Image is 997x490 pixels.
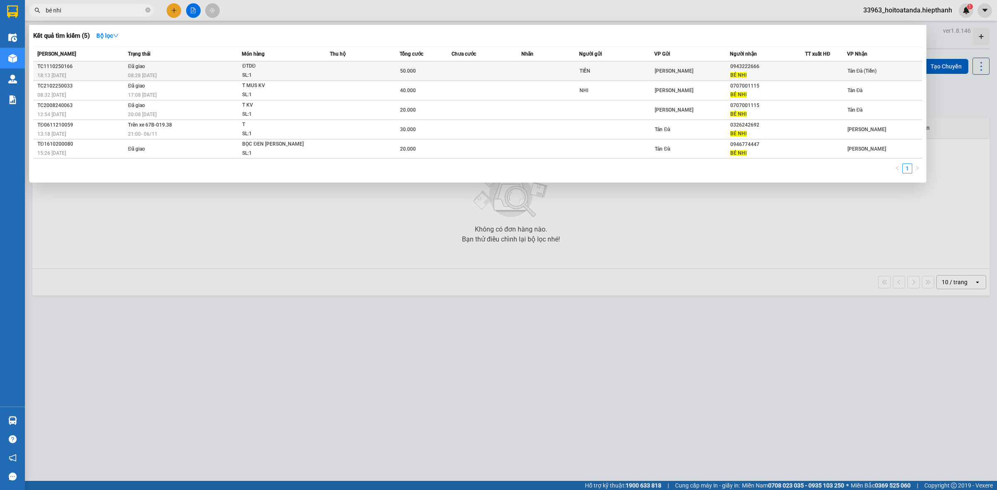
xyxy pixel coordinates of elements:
div: TC1110250166 [37,62,125,71]
div: ĐTDĐ [242,62,305,71]
span: Đã giao [128,63,145,69]
img: warehouse-icon [8,33,17,42]
span: Trạng thái [128,51,150,57]
img: warehouse-icon [8,54,17,63]
span: 18:13 [DATE] [37,73,66,78]
div: T KV [242,101,305,110]
span: left [895,166,900,171]
div: SL: 1 [242,90,305,100]
span: [PERSON_NAME] [847,127,886,132]
button: Bộ lọcdown [90,29,125,42]
span: close-circle [145,7,150,12]
span: 20.000 [400,146,416,152]
strong: Bộ lọc [96,32,119,39]
span: question-circle [9,435,17,443]
span: [PERSON_NAME] [655,68,693,74]
button: right [912,163,922,173]
div: 0946774447 [730,140,805,149]
li: 1 [902,163,912,173]
div: SL: 1 [242,71,305,80]
span: 20.000 [400,107,416,113]
span: Người gửi [579,51,602,57]
span: notification [9,454,17,462]
span: 17:08 [DATE] [128,92,157,98]
span: Tản Đà [847,107,863,113]
span: 40.000 [400,88,416,93]
div: TIỀN [580,67,654,76]
li: Previous Page [892,163,902,173]
span: Đã giao [128,146,145,152]
span: Trên xe 67B-019.38 [128,122,172,128]
span: BÉ NHI [730,111,747,117]
span: right [915,166,920,171]
span: Tản Đà (Tiền) [847,68,877,74]
span: Chưa cước [452,51,476,57]
div: SL: 1 [242,110,305,119]
div: TC2008240063 [37,101,125,110]
div: 0943222666 [730,62,805,71]
span: down [113,33,119,39]
span: Món hàng [242,51,265,57]
span: close-circle [145,7,150,15]
span: 30.000 [400,127,416,132]
div: T [242,120,305,129]
span: BÉ NHI [730,150,747,156]
span: [PERSON_NAME] [847,146,886,152]
div: T MUS KV [242,81,305,90]
span: 08:28 [DATE] [128,73,157,78]
span: 21:00 - 06/11 [128,131,157,137]
span: Tản Đà [847,88,863,93]
div: 0326242692 [730,121,805,129]
h3: Kết quả tìm kiếm ( 5 ) [33,32,90,40]
div: SL: 1 [242,129,305,139]
span: 15:26 [DATE] [37,150,66,156]
img: warehouse-icon [8,416,17,425]
input: Tìm tên, số ĐT hoặc mã đơn [46,6,144,15]
span: Người nhận [730,51,757,57]
span: 08:32 [DATE] [37,92,66,98]
a: 1 [903,164,912,173]
span: [PERSON_NAME] [655,107,693,113]
div: NHI [580,86,654,95]
div: SL: 1 [242,149,305,158]
li: Next Page [912,163,922,173]
div: TC2102250033 [37,82,125,90]
span: Tản Đà [655,127,670,132]
span: 12:54 [DATE] [37,112,66,117]
span: [PERSON_NAME] [655,88,693,93]
span: 13:18 [DATE] [37,131,66,137]
img: warehouse-icon [8,75,17,83]
img: solution-icon [8,95,17,104]
span: VP Gửi [654,51,670,57]
span: message [9,473,17,480]
span: BÉ NHI [730,72,747,78]
span: 20:08 [DATE] [128,112,157,117]
div: BỌC ĐEN [PERSON_NAME] [242,140,305,149]
span: BÉ NHI [730,131,747,137]
div: TĐ1610200080 [37,140,125,149]
span: Nhãn [521,51,533,57]
button: left [892,163,902,173]
span: Đã giao [128,83,145,89]
div: TĐ0611210059 [37,121,125,129]
span: Tổng cước [400,51,423,57]
span: VP Nhận [847,51,867,57]
span: 50.000 [400,68,416,74]
div: 0707001115 [730,82,805,90]
span: Thu hộ [330,51,346,57]
div: 0707001115 [730,101,805,110]
span: [PERSON_NAME] [37,51,76,57]
span: BÉ NHI [730,92,747,98]
span: Đã giao [128,102,145,108]
img: logo-vxr [7,5,18,18]
span: search [34,7,40,13]
span: Tản Đà [655,146,670,152]
span: TT xuất HĐ [805,51,830,57]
